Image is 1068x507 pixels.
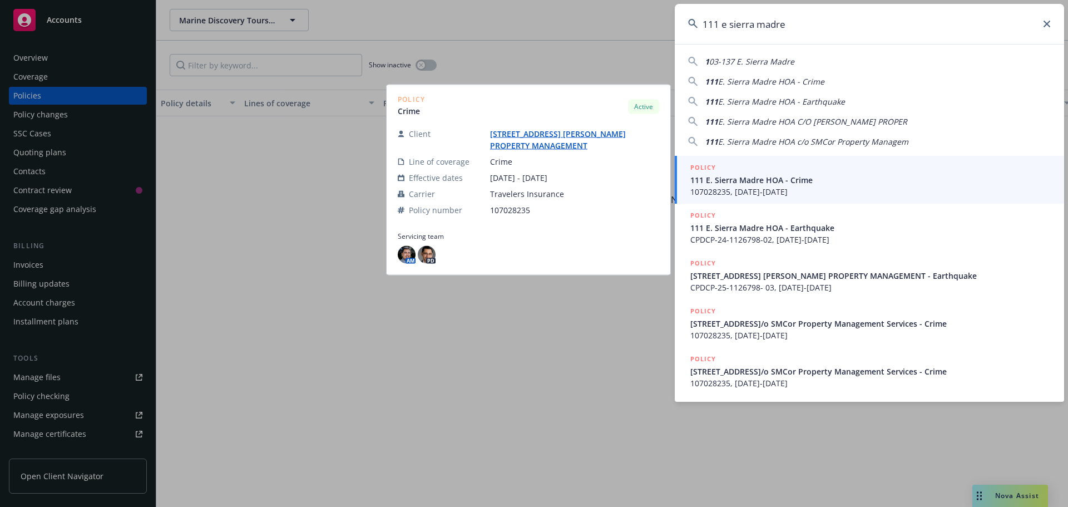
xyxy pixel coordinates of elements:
[705,116,718,127] span: 111
[675,252,1064,299] a: POLICY[STREET_ADDRESS] [PERSON_NAME] PROPERTY MANAGEMENT - EarthquakeCPDCP-25-1126798- 03, [DATE]...
[690,210,716,221] h5: POLICY
[690,186,1051,198] span: 107028235, [DATE]-[DATE]
[690,306,716,317] h5: POLICY
[675,299,1064,347] a: POLICY[STREET_ADDRESS]/o SMCor Property Management Services - Crime107028235, [DATE]-[DATE]
[675,347,1064,395] a: POLICY[STREET_ADDRESS]/o SMCor Property Management Services - Crime107028235, [DATE]-[DATE]
[718,76,824,87] span: E. Sierra Madre HOA - Crime
[690,162,716,173] h5: POLICY
[690,318,1051,329] span: [STREET_ADDRESS]/o SMCor Property Management Services - Crime
[690,329,1051,341] span: 107028235, [DATE]-[DATE]
[718,136,908,147] span: E. Sierra Madre HOA c/o SMCor Property Managem
[705,76,718,87] span: 111
[705,96,718,107] span: 111
[718,116,907,127] span: E. Sierra Madre HOA C/O [PERSON_NAME] PROPER
[675,156,1064,204] a: POLICY111 E. Sierra Madre HOA - Crime107028235, [DATE]-[DATE]
[709,56,794,67] span: 03-137 E. Sierra Madre
[690,366,1051,377] span: [STREET_ADDRESS]/o SMCor Property Management Services - Crime
[690,377,1051,389] span: 107028235, [DATE]-[DATE]
[690,222,1051,234] span: 111 E. Sierra Madre HOA - Earthquake
[690,174,1051,186] span: 111 E. Sierra Madre HOA - Crime
[690,270,1051,282] span: [STREET_ADDRESS] [PERSON_NAME] PROPERTY MANAGEMENT - Earthquake
[690,353,716,365] h5: POLICY
[690,234,1051,245] span: CPDCP-24-1126798-02, [DATE]-[DATE]
[675,204,1064,252] a: POLICY111 E. Sierra Madre HOA - EarthquakeCPDCP-24-1126798-02, [DATE]-[DATE]
[675,4,1064,44] input: Search...
[690,282,1051,293] span: CPDCP-25-1126798- 03, [DATE]-[DATE]
[690,258,716,269] h5: POLICY
[705,136,718,147] span: 111
[718,96,845,107] span: E. Sierra Madre HOA - Earthquake
[705,56,709,67] span: 1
